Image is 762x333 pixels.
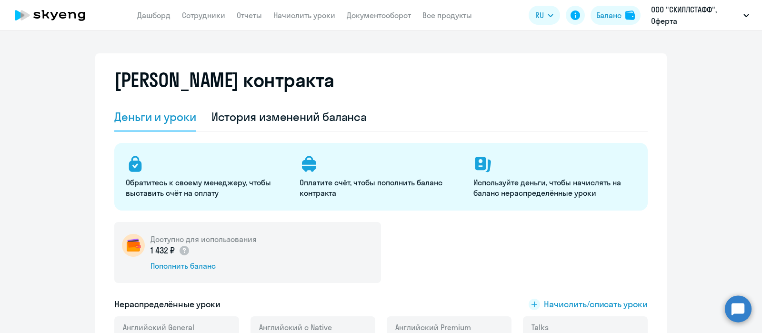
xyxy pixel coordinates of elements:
a: Начислить уроки [273,10,335,20]
div: Пополнить баланс [150,261,257,271]
span: Английский с Native [259,322,332,333]
p: Оплатите счёт, чтобы пополнить баланс контракта [300,177,462,198]
h2: [PERSON_NAME] контракта [114,69,334,91]
button: Балансbalance [591,6,641,25]
a: Все продукты [422,10,472,20]
button: ООО "СКИЛЛСТАФФ", Оферта [646,4,754,27]
button: RU [529,6,560,25]
a: Сотрудники [182,10,225,20]
div: Деньги и уроки [114,109,196,124]
span: Talks [531,322,549,333]
h5: Доступно для использования [150,234,257,244]
img: balance [625,10,635,20]
p: Обратитесь к своему менеджеру, чтобы выставить счёт на оплату [126,177,288,198]
p: ООО "СКИЛЛСТАФФ", Оферта [651,4,740,27]
div: История изменений баланса [211,109,367,124]
span: RU [535,10,544,21]
h5: Нераспределённые уроки [114,298,221,311]
div: Баланс [596,10,622,21]
a: Дашборд [137,10,170,20]
a: Отчеты [237,10,262,20]
span: Начислить/списать уроки [544,298,648,311]
span: Английский Premium [395,322,471,333]
p: Используйте деньги, чтобы начислять на баланс нераспределённые уроки [473,177,636,198]
img: wallet-circle.png [122,234,145,257]
span: Английский General [123,322,194,333]
a: Документооборот [347,10,411,20]
p: 1 432 ₽ [150,244,190,257]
